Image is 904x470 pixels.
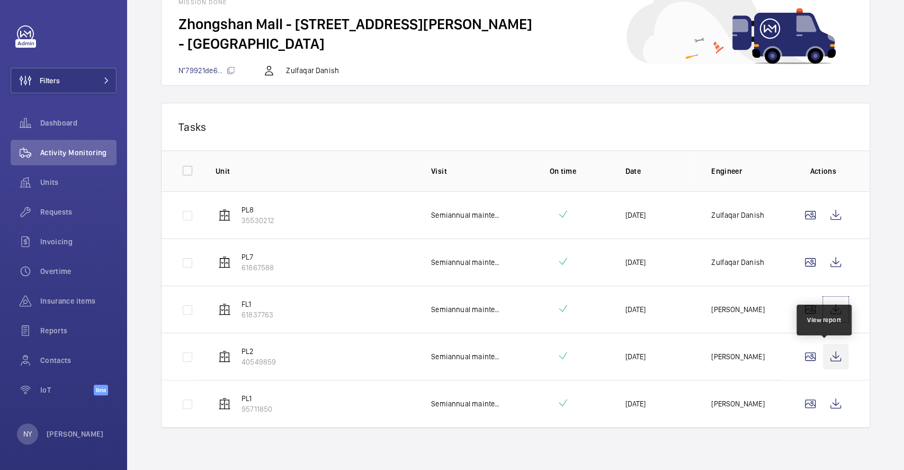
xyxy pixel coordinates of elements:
[241,309,273,320] p: 61837763
[218,209,231,221] img: elevator.svg
[94,385,108,395] span: Beta
[178,34,853,54] h2: - [GEOGRAPHIC_DATA]
[431,166,500,176] p: Visit
[178,120,853,134] p: Tasks
[625,398,646,409] p: [DATE]
[711,304,764,315] p: [PERSON_NAME]
[218,256,231,269] img: elevator.svg
[241,205,274,215] p: PL8
[40,236,117,247] span: Invoicing
[517,166,608,176] p: On time
[40,385,94,395] span: IoT
[625,304,646,315] p: [DATE]
[241,346,276,357] p: PL2
[286,65,339,76] p: Zulfaqar Danish
[241,299,273,309] p: FL1
[40,325,117,336] span: Reports
[431,210,500,220] p: Semiannual maintenance
[11,68,117,93] button: Filters
[241,215,274,226] p: 35530212
[218,303,231,316] img: elevator.svg
[241,262,274,273] p: 61867588
[625,166,694,176] p: Date
[218,350,231,363] img: elevator.svg
[241,393,272,404] p: PL1
[798,166,848,176] p: Actions
[241,357,276,367] p: 40549859
[431,351,500,362] p: Semiannual maintenance
[40,207,117,217] span: Requests
[241,404,272,414] p: 95711850
[178,66,235,75] span: N°79921de6...
[40,355,117,366] span: Contacts
[216,166,414,176] p: Unit
[40,296,117,306] span: Insurance items
[625,210,646,220] p: [DATE]
[23,429,32,439] p: NY
[431,304,500,315] p: Semiannual maintenance
[40,118,117,128] span: Dashboard
[178,14,853,34] h2: Zhongshan Mall - [STREET_ADDRESS][PERSON_NAME]
[711,210,764,220] p: Zulfaqar Danish
[711,351,764,362] p: [PERSON_NAME]
[711,398,764,409] p: [PERSON_NAME]
[40,177,117,188] span: Units
[711,166,781,176] p: Engineer
[241,252,274,262] p: PL7
[625,257,646,268] p: [DATE]
[47,429,104,439] p: [PERSON_NAME]
[40,147,117,158] span: Activity Monitoring
[40,266,117,277] span: Overtime
[431,257,500,268] p: Semiannual maintenance
[807,315,842,325] div: View report
[625,351,646,362] p: [DATE]
[218,397,231,410] img: elevator.svg
[40,75,60,86] span: Filters
[431,398,500,409] p: Semiannual maintenance
[711,257,764,268] p: Zulfaqar Danish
